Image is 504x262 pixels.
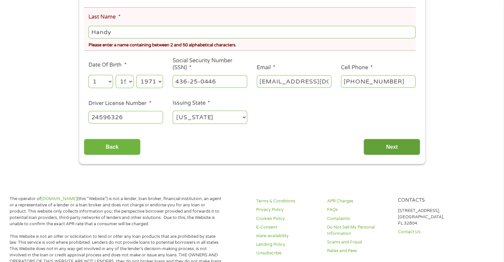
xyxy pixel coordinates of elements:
[41,196,77,201] a: [DOMAIN_NAME]
[88,100,151,107] label: Driver License Number
[256,198,319,204] a: Terms & Conditions
[327,216,390,222] a: Complaints
[84,139,140,155] input: Back
[327,248,390,254] a: Rates and Fees
[256,241,319,248] a: Lending Policy
[398,208,461,227] p: [STREET_ADDRESS], [GEOGRAPHIC_DATA], FL 32804.
[173,57,247,71] label: Social Security Number (SSN)
[364,139,420,155] input: Next
[327,207,390,213] a: FAQs
[88,62,126,69] label: Date Of Birth
[256,250,319,256] a: Unsubscribe
[10,196,222,227] p: The operator of (this “Website”) is not a lender, loan broker, financial institution, an agent or...
[327,239,390,245] a: Scams and Fraud
[256,224,319,231] a: E-Consent
[327,198,390,204] a: APR Charges
[341,64,373,71] label: Cell Phone
[256,207,319,213] a: Privacy Policy
[256,216,319,222] a: Cookies Policy
[257,64,275,71] label: Email
[327,224,390,237] a: Do Not Sell My Personal Information
[173,75,247,88] input: 078-05-1120
[88,40,415,49] div: Please enter a name containing between 2 and 50 alphabetical characters.
[398,229,461,235] a: Contact Us
[88,14,120,21] label: Last Name
[341,75,416,88] input: (541) 754-3010
[257,75,331,88] input: john@gmail.com
[173,100,210,107] label: Issuing State
[398,197,461,204] h4: Contacts
[256,233,319,239] a: state-availability
[88,26,415,38] input: Smith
